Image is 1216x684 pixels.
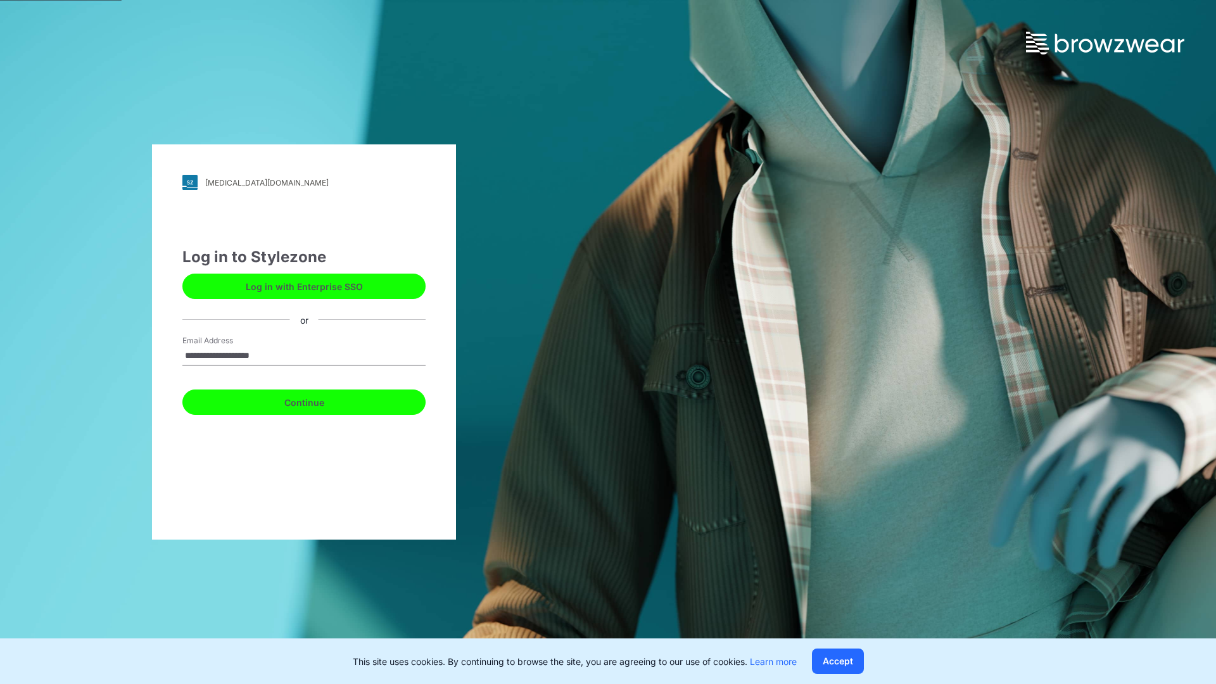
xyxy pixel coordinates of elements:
img: browzwear-logo.73288ffb.svg [1026,32,1184,54]
a: [MEDICAL_DATA][DOMAIN_NAME] [182,175,426,190]
div: [MEDICAL_DATA][DOMAIN_NAME] [205,178,329,187]
label: Email Address [182,335,271,346]
a: Learn more [750,656,797,667]
div: or [290,313,319,326]
button: Log in with Enterprise SSO [182,274,426,299]
button: Accept [812,649,864,674]
button: Continue [182,389,426,415]
div: Log in to Stylezone [182,246,426,269]
img: svg+xml;base64,PHN2ZyB3aWR0aD0iMjgiIGhlaWdodD0iMjgiIHZpZXdCb3g9IjAgMCAyOCAyOCIgZmlsbD0ibm9uZSIgeG... [182,175,198,190]
p: This site uses cookies. By continuing to browse the site, you are agreeing to our use of cookies. [353,655,797,668]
